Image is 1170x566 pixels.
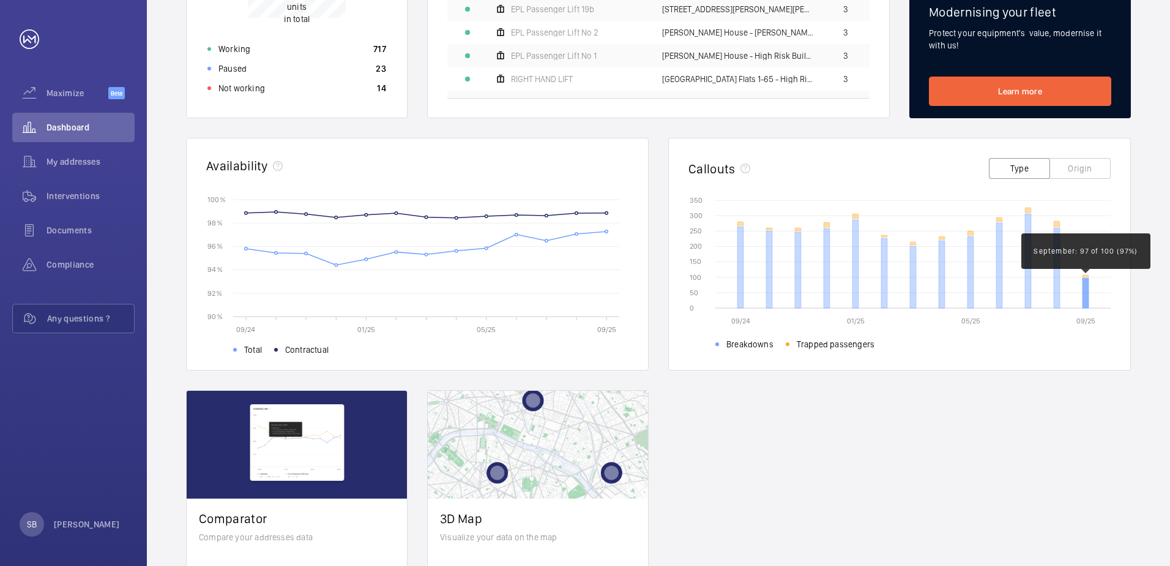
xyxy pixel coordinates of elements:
[218,82,265,94] p: Not working
[843,5,848,13] span: 3
[929,4,1111,20] h2: Modernising your fleet
[440,531,636,543] p: Visualize your data on the map
[690,257,701,266] text: 150
[797,338,874,350] span: Trapped passengers
[662,28,814,37] span: [PERSON_NAME] House - [PERSON_NAME][GEOGRAPHIC_DATA]
[929,27,1111,51] p: Protect your equipment's value, modernise it with us!
[357,325,375,334] text: 01/25
[373,43,386,55] p: 717
[218,43,250,55] p: Working
[929,77,1111,106] a: Learn more
[47,156,135,168] span: My addresses
[688,161,736,176] h2: Callouts
[511,28,598,37] span: EPL Passenger Lift No 2
[440,511,636,526] h2: 3D Map
[662,51,814,60] span: [PERSON_NAME] House - High Risk Building - [PERSON_NAME][GEOGRAPHIC_DATA]
[285,344,329,356] span: Contractual
[277,1,318,25] p: in total
[207,195,226,203] text: 100 %
[199,531,395,543] p: Compare your addresses data
[27,518,37,530] p: SB
[377,82,386,94] p: 14
[108,87,125,99] span: Beta
[843,28,848,37] span: 3
[287,2,307,12] span: units
[662,5,814,13] span: [STREET_ADDRESS][PERSON_NAME][PERSON_NAME]
[511,75,573,83] span: RIGHT HAND LIFT
[662,75,814,83] span: [GEOGRAPHIC_DATA] Flats 1-65 - High Risk Building - [GEOGRAPHIC_DATA] 1-65
[47,258,135,271] span: Compliance
[731,317,750,325] text: 09/24
[207,289,222,297] text: 92 %
[207,312,223,320] text: 90 %
[1049,158,1111,179] button: Origin
[726,338,773,350] span: Breakdowns
[847,317,865,325] text: 01/25
[597,325,616,334] text: 09/25
[207,219,223,227] text: 98 %
[207,265,223,274] text: 94 %
[54,518,120,530] p: [PERSON_NAME]
[1076,317,1095,325] text: 09/25
[690,211,702,220] text: 300
[218,62,247,75] p: Paused
[843,51,848,60] span: 3
[244,344,262,356] span: Total
[207,242,223,251] text: 96 %
[690,289,698,297] text: 50
[47,87,108,99] span: Maximize
[843,75,848,83] span: 3
[47,121,135,134] span: Dashboard
[690,273,701,282] text: 100
[690,242,702,251] text: 200
[206,158,268,173] h2: Availability
[199,511,395,526] h2: Comparator
[511,51,597,60] span: EPL Passenger Lift No 1
[47,224,135,236] span: Documents
[477,325,496,334] text: 05/25
[47,312,134,325] span: Any questions ?
[690,227,702,235] text: 250
[690,196,702,205] text: 350
[236,325,255,334] text: 09/24
[989,158,1050,179] button: Type
[511,5,594,13] span: EPL Passenger Lift 19b
[47,190,135,202] span: Interventions
[376,62,386,75] p: 23
[961,317,980,325] text: 05/25
[690,304,694,312] text: 0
